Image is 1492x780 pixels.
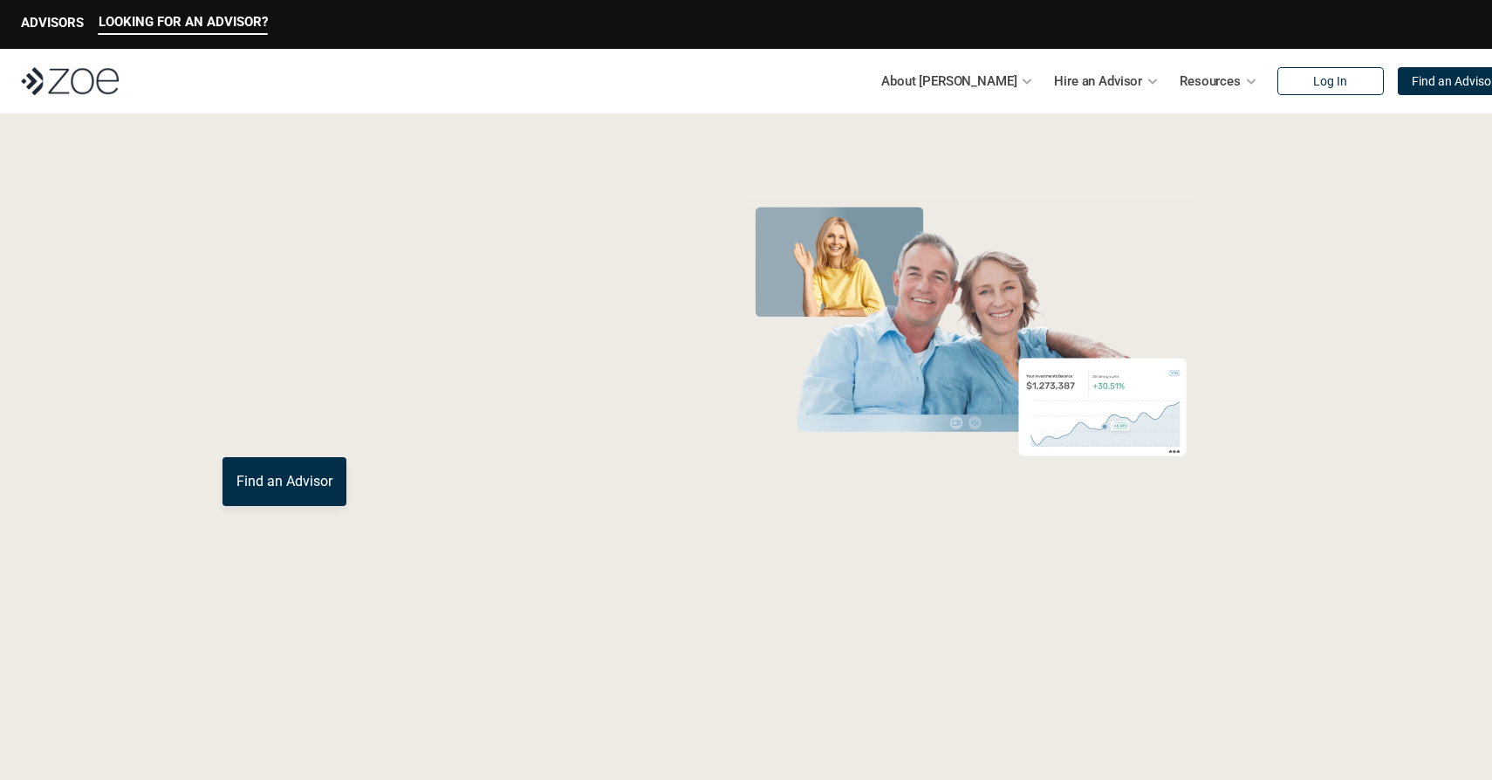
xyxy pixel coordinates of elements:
[222,457,346,506] a: Find an Advisor
[222,394,673,436] p: You deserve an advisor you can trust. [PERSON_NAME], hire, and invest with vetted, fiduciary, fin...
[738,199,1203,482] img: Zoe Financial Hero Image
[222,193,611,260] span: Grow Your Wealth
[99,14,268,30] p: LOOKING FOR AN ADVISOR?
[21,15,84,31] p: ADVISORS
[222,251,575,377] span: with a Financial Advisor
[1054,68,1142,94] p: Hire an Advisor
[236,473,332,489] p: Find an Advisor
[1277,67,1384,95] a: Log In
[729,493,1213,503] em: The information in the visuals above is for illustrative purposes only and does not represent an ...
[1313,74,1347,89] p: Log In
[1180,68,1241,94] p: Resources
[881,68,1016,94] p: About [PERSON_NAME]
